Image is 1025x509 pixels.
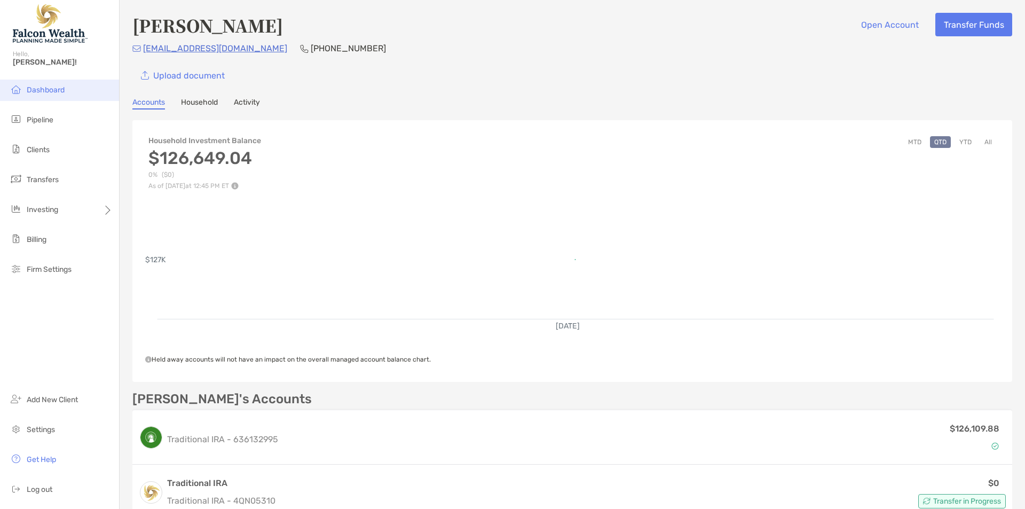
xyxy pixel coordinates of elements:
[27,455,56,464] span: Get Help
[132,45,141,52] img: Email Icon
[904,136,926,148] button: MTD
[141,71,149,80] img: button icon
[132,393,312,406] p: [PERSON_NAME]'s Accounts
[167,477,275,490] h3: Traditional IRA
[10,173,22,185] img: transfers icon
[10,452,22,465] img: get-help icon
[10,113,22,126] img: pipeline icon
[10,393,22,405] img: add_new_client icon
[10,232,22,245] img: billing icon
[140,427,162,448] img: logo account
[27,145,50,154] span: Clients
[10,202,22,215] img: investing icon
[923,497,931,505] img: Account Status icon
[145,356,431,363] span: Held away accounts will not have an impact on the overall managed account balance chart.
[148,148,261,168] h3: $126,649.04
[167,433,278,446] p: Traditional IRA - 636132995
[930,136,951,148] button: QTD
[145,255,166,264] text: $127K
[935,13,1012,36] button: Transfer Funds
[27,425,55,434] span: Settings
[132,64,233,87] a: Upload document
[181,98,218,109] a: Household
[556,322,580,331] text: [DATE]
[10,83,22,96] img: dashboard icon
[27,205,58,214] span: Investing
[148,182,261,190] p: As of [DATE] at 12:45 PM ET
[10,143,22,155] img: clients icon
[148,136,261,145] h4: Household Investment Balance
[980,136,996,148] button: All
[27,395,78,404] span: Add New Client
[311,42,386,55] p: [PHONE_NUMBER]
[27,115,53,124] span: Pipeline
[132,13,283,37] h4: [PERSON_NAME]
[853,13,927,36] button: Open Account
[955,136,976,148] button: YTD
[162,171,174,179] span: ($0)
[10,262,22,275] img: firm-settings icon
[10,482,22,495] img: logout icon
[950,422,999,435] p: $126,109.88
[10,422,22,435] img: settings icon
[13,58,113,67] span: [PERSON_NAME]!
[27,175,59,184] span: Transfers
[933,498,1001,504] span: Transfer in Progress
[234,98,260,109] a: Activity
[231,182,239,190] img: Performance Info
[148,171,157,179] span: 0%
[27,235,46,244] span: Billing
[13,4,88,43] img: Falcon Wealth Planning Logo
[167,494,275,507] p: Traditional IRA - 4QN05310
[132,98,165,109] a: Accounts
[991,442,999,450] img: Account Status icon
[300,44,309,53] img: Phone Icon
[140,482,162,503] img: logo account
[27,265,72,274] span: Firm Settings
[27,85,65,95] span: Dashboard
[988,476,999,490] p: $0
[27,485,52,494] span: Log out
[143,42,287,55] p: [EMAIL_ADDRESS][DOMAIN_NAME]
